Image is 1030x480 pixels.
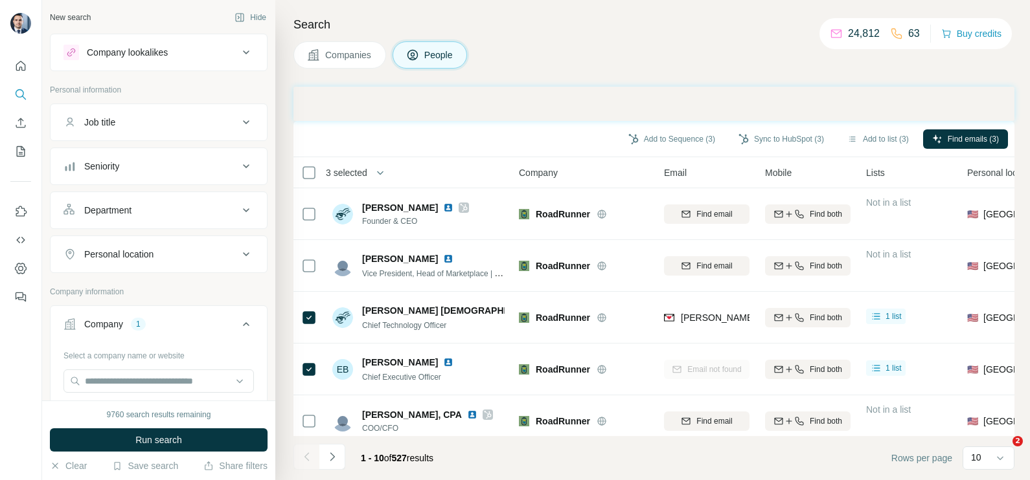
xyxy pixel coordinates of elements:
[519,261,529,271] img: Logo of RoadRunner
[51,239,267,270] button: Personal location
[765,360,851,379] button: Find both
[10,83,31,106] button: Search
[519,364,529,375] img: Logo of RoadRunner
[10,228,31,252] button: Use Surfe API
[467,409,477,420] img: LinkedIn logo
[332,359,353,380] div: EB
[362,215,469,227] span: Founder & CEO
[50,286,268,298] p: Company information
[519,166,558,179] span: Company
[362,408,462,421] span: [PERSON_NAME], CPA
[866,166,885,179] span: Lists
[886,362,902,374] span: 1 list
[810,208,842,220] span: Find both
[664,411,750,431] button: Find email
[51,37,267,68] button: Company lookalikes
[908,26,920,41] p: 63
[225,8,275,27] button: Hide
[10,13,31,34] img: Avatar
[50,84,268,96] p: Personal information
[10,257,31,280] button: Dashboard
[362,422,493,434] span: COO/CFO
[765,411,851,431] button: Find both
[967,259,978,272] span: 🇺🇸
[10,111,31,135] button: Enrich CSV
[967,415,978,428] span: 🇺🇸
[50,459,87,472] button: Clear
[971,451,981,464] p: 10
[866,197,911,208] span: Not in a list
[866,404,911,415] span: Not in a list
[923,129,1008,149] button: Find emails (3)
[362,373,441,382] span: Chief Executive Officer
[941,25,1001,43] button: Buy credits
[664,256,750,276] button: Find email
[51,107,267,138] button: Job title
[84,318,123,331] div: Company
[326,166,367,179] span: 3 selected
[10,54,31,78] button: Quick start
[891,452,952,464] span: Rows per page
[948,133,999,145] span: Find emails (3)
[362,321,446,330] span: Chief Technology Officer
[696,415,732,427] span: Find email
[536,415,590,428] span: RoadRunner
[131,318,146,330] div: 1
[810,364,842,375] span: Find both
[536,311,590,324] span: RoadRunner
[332,204,353,224] img: Avatar
[50,428,268,452] button: Run search
[392,453,407,463] span: 527
[443,202,453,213] img: LinkedIn logo
[135,433,182,446] span: Run search
[10,140,31,163] button: My lists
[886,311,902,322] span: 1 list
[10,285,31,309] button: Feedback
[810,260,842,272] span: Find both
[838,129,918,149] button: Add to list (3)
[424,49,454,61] span: People
[203,459,268,472] button: Share filters
[810,312,842,323] span: Find both
[362,356,438,369] span: [PERSON_NAME]
[765,256,851,276] button: Find both
[967,311,978,324] span: 🇺🇸
[293,16,1014,34] h4: Search
[384,453,392,463] span: of
[765,204,851,224] button: Find both
[51,309,267,345] button: Company1
[332,256,353,276] img: Avatar
[619,129,724,149] button: Add to Sequence (3)
[362,252,438,265] span: [PERSON_NAME]
[866,249,911,259] span: Not in a list
[332,307,353,328] img: Avatar
[443,254,453,264] img: LinkedIn logo
[63,345,254,362] div: Select a company name or website
[84,116,115,129] div: Job title
[681,312,909,323] span: [PERSON_NAME][EMAIL_ADDRESS][DOMAIN_NAME]
[536,363,590,376] span: RoadRunner
[443,357,453,367] img: LinkedIn logo
[362,201,438,214] span: [PERSON_NAME]
[986,436,1017,467] iframe: Intercom live chat
[112,459,178,472] button: Save search
[1013,436,1023,446] span: 2
[51,195,267,226] button: Department
[664,204,750,224] button: Find email
[519,209,529,219] img: Logo of RoadRunner
[50,12,91,23] div: New search
[293,87,1014,121] iframe: Banner
[332,411,353,431] img: Avatar
[765,308,851,327] button: Find both
[696,208,732,220] span: Find email
[519,416,529,426] img: Logo of RoadRunner
[765,166,792,179] span: Mobile
[84,160,119,173] div: Seniority
[536,208,590,221] span: RoadRunner
[362,304,545,317] span: [PERSON_NAME] [DEMOGRAPHIC_DATA]
[810,415,842,427] span: Find both
[107,409,211,420] div: 9760 search results remaining
[361,453,433,463] span: results
[10,200,31,223] button: Use Surfe on LinkedIn
[51,151,267,182] button: Seniority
